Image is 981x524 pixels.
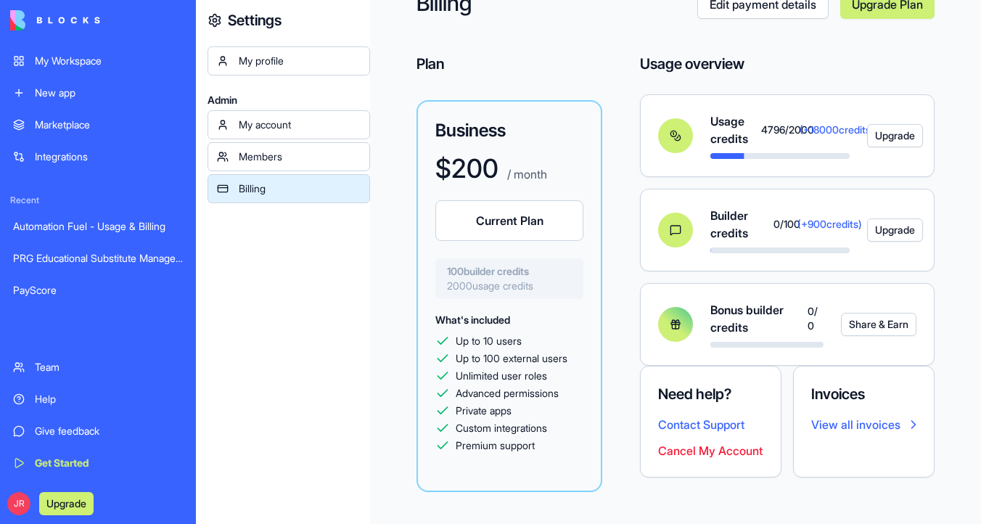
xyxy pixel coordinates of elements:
span: 0 / 100 [773,217,795,232]
span: What's included [435,314,510,326]
div: Automation Fuel - Usage & Billing [13,219,183,234]
div: Integrations [35,150,183,164]
h3: Business [435,119,583,142]
span: Unlimited user roles [456,369,547,383]
span: 100 builder credits [447,264,572,279]
div: New app [35,86,183,100]
a: Get Started [4,449,192,478]
h4: Invoices [811,384,916,404]
button: Upgrade [867,124,923,147]
span: 0 / 0 [808,304,824,333]
a: My account [208,110,370,139]
a: New app [4,78,192,107]
button: Upgrade [867,218,923,242]
button: Upgrade [39,492,94,515]
div: Help [35,392,183,406]
span: 4796 / 2000 [761,123,797,137]
a: PRG Educational Substitute Management [4,244,192,273]
a: Upgrade [867,218,899,242]
span: (+ 18000 credits) [800,123,850,137]
div: Members [239,150,361,164]
div: PRG Educational Substitute Management [13,251,183,266]
span: Premium support [456,438,535,453]
h1: $ 200 [435,154,498,183]
a: Business$200 / monthCurrent Plan100builder credits2000usage creditsWhat's includedUp to 10 usersU... [416,100,602,492]
div: My account [239,118,361,132]
span: Builder credits [710,207,773,242]
span: Custom integrations [456,421,547,435]
span: (+ 900 credits) [797,217,849,232]
a: My Workspace [4,46,192,75]
span: Recent [4,195,192,206]
a: Upgrade [867,124,899,147]
button: Current Plan [435,200,583,241]
a: Help [4,385,192,414]
span: Bonus builder credits [710,301,808,336]
span: JR [7,492,30,515]
img: logo [10,10,100,30]
h4: Plan [416,54,602,74]
button: Cancel My Account [658,442,763,459]
div: Marketplace [35,118,183,132]
div: Team [35,360,183,374]
a: Upgrade [39,496,94,510]
p: / month [504,165,547,183]
button: Contact Support [658,416,744,433]
span: Admin [208,93,370,107]
a: My profile [208,46,370,75]
div: My profile [239,54,361,68]
div: My Workspace [35,54,183,68]
a: Automation Fuel - Usage & Billing [4,212,192,241]
span: Up to 10 users [456,334,522,348]
h4: Usage overview [640,54,744,74]
span: 2000 usage credits [447,279,572,293]
span: Usage credits [710,112,761,147]
div: Give feedback [35,424,183,438]
span: Up to 100 external users [456,351,567,366]
a: Marketplace [4,110,192,139]
span: Private apps [456,404,512,418]
div: Get Started [35,456,183,470]
h4: Settings [228,10,282,30]
a: Billing [208,174,370,203]
a: View all invoices [811,416,916,433]
a: Members [208,142,370,171]
span: Advanced permissions [456,386,559,401]
a: PayScore [4,276,192,305]
h4: Need help? [658,384,763,404]
a: Give feedback [4,417,192,446]
button: Share & Earn [841,313,916,336]
a: Team [4,353,192,382]
div: PayScore [13,283,183,298]
a: Integrations [4,142,192,171]
div: Billing [239,181,361,196]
